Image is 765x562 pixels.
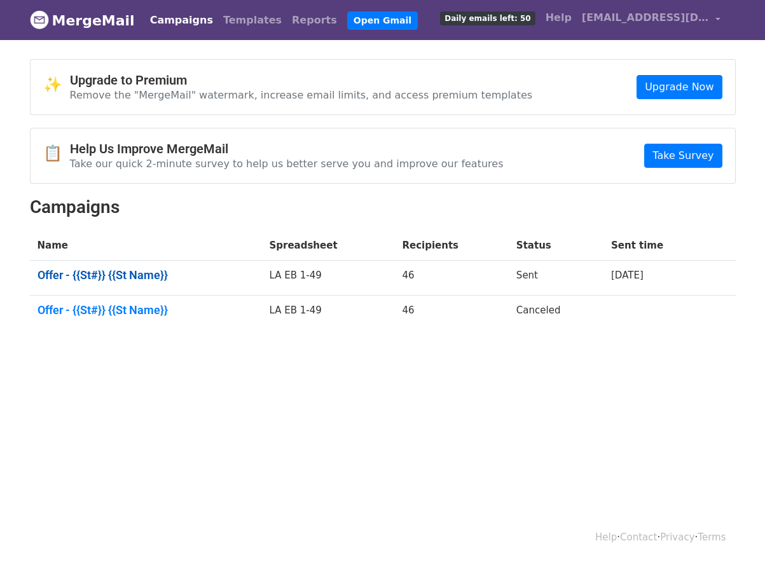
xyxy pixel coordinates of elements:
a: Help [595,531,617,543]
img: MergeMail logo [30,10,49,29]
a: Help [541,5,577,31]
iframe: Chat Widget [701,501,765,562]
th: Sent time [603,231,711,261]
a: Templates [218,8,287,33]
p: Take our quick 2-minute survey to help us better serve you and improve our features [70,157,504,170]
a: Reports [287,8,342,33]
h4: Help Us Improve MergeMail [70,141,504,156]
th: Name [30,231,262,261]
a: Privacy [660,531,694,543]
a: Terms [698,531,726,543]
p: Remove the "MergeMail" watermark, increase email limits, and access premium templates [70,88,533,102]
a: MergeMail [30,7,135,34]
td: 46 [394,261,508,296]
span: 📋 [43,144,70,163]
td: Sent [509,261,603,296]
span: [EMAIL_ADDRESS][DOMAIN_NAME] [582,10,709,25]
a: Offer - {{St#}} {{St Name}} [38,268,254,282]
a: [EMAIL_ADDRESS][DOMAIN_NAME] [577,5,726,35]
h4: Upgrade to Premium [70,72,533,88]
a: Take Survey [644,144,722,168]
th: Status [509,231,603,261]
a: Campaigns [145,8,218,33]
a: Open Gmail [347,11,418,30]
h2: Campaigns [30,196,736,218]
span: Daily emails left: 50 [440,11,535,25]
td: LA EB 1-49 [261,261,394,296]
span: ✨ [43,76,70,94]
th: Spreadsheet [261,231,394,261]
a: Offer - {{St#}} {{St Name}} [38,303,254,317]
td: 46 [394,295,508,329]
a: Contact [620,531,657,543]
a: Daily emails left: 50 [435,5,540,31]
td: LA EB 1-49 [261,295,394,329]
th: Recipients [394,231,508,261]
a: Upgrade Now [637,75,722,99]
a: [DATE] [611,270,644,281]
td: Canceled [509,295,603,329]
